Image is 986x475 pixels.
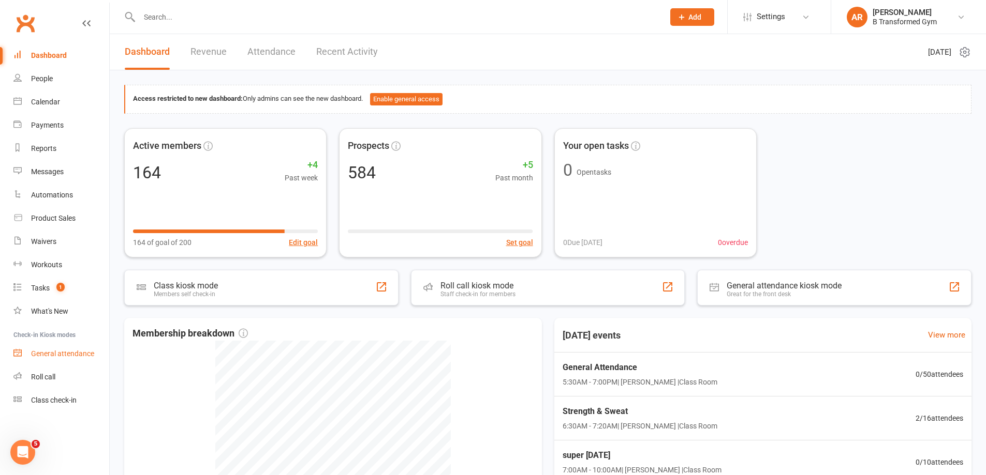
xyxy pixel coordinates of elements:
span: Settings [757,5,785,28]
a: General attendance kiosk mode [13,342,109,365]
span: 0 / 10 attendees [916,456,963,468]
a: Dashboard [125,34,170,70]
a: Roll call [13,365,109,389]
a: Calendar [13,90,109,114]
div: Only admins can see the new dashboard. [133,93,963,105]
span: Open tasks [577,168,611,176]
a: Workouts [13,253,109,277]
button: Add [670,8,714,26]
div: Dashboard [31,51,67,59]
a: Product Sales [13,207,109,230]
strong: Access restricted to new dashboard: [133,95,243,102]
div: Class check-in [31,396,77,404]
a: Revenue [190,34,227,70]
button: Edit goal [289,237,318,248]
div: Messages [31,167,64,176]
div: [PERSON_NAME] [873,8,937,17]
span: Prospects [348,139,389,154]
div: Reports [31,144,56,152]
div: 584 [348,164,376,181]
span: General Attendance [563,361,717,374]
a: Payments [13,114,109,137]
h3: [DATE] events [554,326,629,345]
span: [DATE] [928,46,951,58]
a: View more [928,329,965,341]
span: Active members [133,139,201,154]
a: Class kiosk mode [13,389,109,412]
button: Enable general access [370,93,443,105]
div: Roll call kiosk mode [440,281,516,290]
span: 0 / 50 attendees [916,369,963,380]
div: Roll call [31,373,55,381]
span: 6:30AM - 7:20AM | [PERSON_NAME] | Class Room [563,420,717,432]
div: Automations [31,191,73,199]
span: +4 [285,158,318,173]
span: +5 [495,158,533,173]
div: Great for the front desk [727,290,842,298]
div: 0 [563,162,572,178]
span: 0 overdue [718,237,748,248]
div: Calendar [31,98,60,106]
a: Attendance [247,34,296,70]
div: Workouts [31,261,62,269]
span: 164 of goal of 200 [133,237,192,248]
span: Past month [495,172,533,183]
input: Search... [136,10,657,24]
span: 5 [32,440,40,448]
span: 2 / 16 attendees [916,412,963,424]
span: Add [688,13,701,21]
span: Past week [285,172,318,183]
a: What's New [13,300,109,323]
a: Messages [13,160,109,183]
div: What's New [31,307,68,315]
span: 5:30AM - 7:00PM | [PERSON_NAME] | Class Room [563,376,717,388]
a: Waivers [13,230,109,253]
a: Tasks 1 [13,277,109,300]
div: B Transformed Gym [873,17,937,26]
span: 1 [56,283,65,292]
div: Class kiosk mode [154,281,218,290]
span: 0 Due [DATE] [563,237,602,248]
iframe: Intercom live chat [10,440,35,465]
div: General attendance [31,349,94,358]
div: Waivers [31,237,56,246]
a: Automations [13,183,109,207]
div: General attendance kiosk mode [727,281,842,290]
div: AR [847,7,867,27]
a: Recent Activity [316,34,378,70]
div: Staff check-in for members [440,290,516,298]
div: Tasks [31,284,50,292]
span: super [DATE] [563,449,722,462]
span: Your open tasks [563,139,629,154]
div: Product Sales [31,214,76,222]
a: Dashboard [13,44,109,67]
div: People [31,74,53,83]
a: Reports [13,137,109,160]
a: Clubworx [12,10,38,36]
span: Strength & Sweat [563,405,717,418]
span: Membership breakdown [133,326,248,341]
button: Set goal [506,237,533,248]
div: Payments [31,121,64,129]
a: People [13,67,109,90]
div: Members self check-in [154,290,218,298]
div: 164 [133,164,161,181]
